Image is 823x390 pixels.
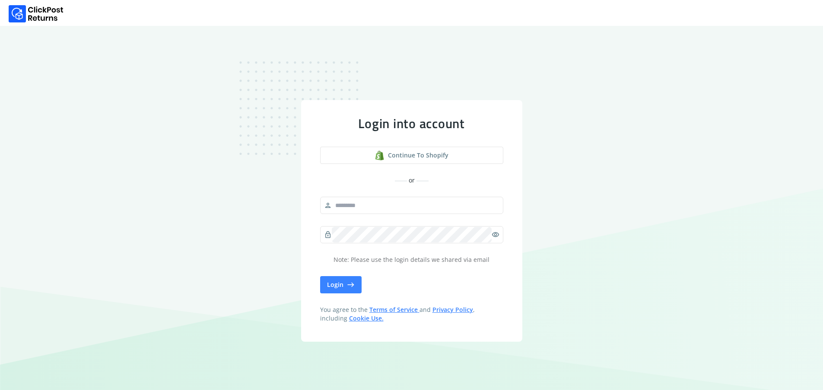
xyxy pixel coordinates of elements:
[9,5,64,22] img: Logo
[320,305,503,323] span: You agree to the and , including
[432,305,473,314] a: Privacy Policy
[320,255,503,264] p: Note: Please use the login details we shared via email
[492,229,499,241] span: visibility
[347,279,355,291] span: east
[349,314,384,322] a: Cookie Use.
[324,229,332,241] span: lock
[388,151,448,160] span: Continue to shopify
[369,305,419,314] a: Terms of Service
[320,176,503,185] div: or
[320,147,503,164] button: Continue to shopify
[324,199,332,211] span: person
[320,116,503,131] div: Login into account
[320,276,362,293] button: Login east
[375,151,384,160] img: shopify logo
[320,147,503,164] a: shopify logoContinue to shopify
